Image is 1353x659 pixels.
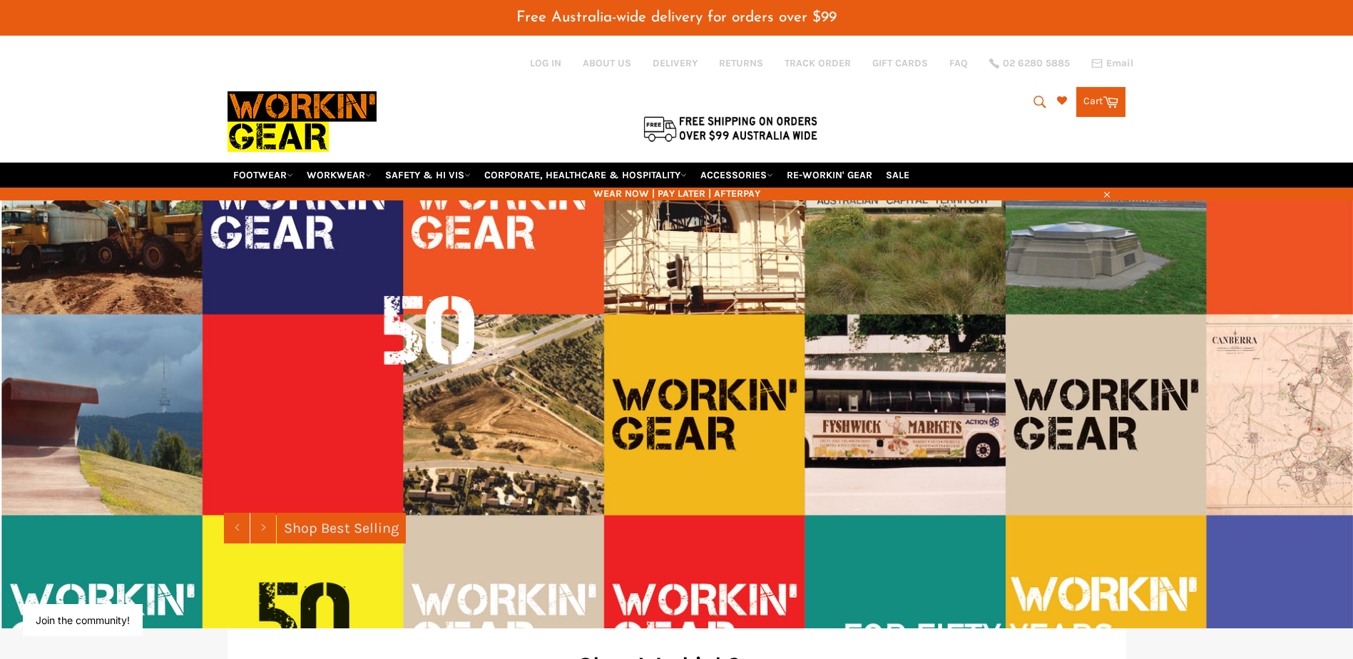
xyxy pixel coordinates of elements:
span: Email [1106,58,1133,68]
a: DELIVERY [653,56,698,70]
a: ABOUT US [583,56,631,70]
span: Free Australia-wide delivery for orders over $99 [516,10,837,25]
a: Cart [1076,87,1125,117]
a: RE-WORKIN' GEAR [781,163,878,188]
span: 02 6280 5885 [1003,58,1070,68]
a: ACCESSORIES [695,163,779,188]
img: Flat $9.95 shipping Australia wide [641,113,820,143]
a: CORPORATE, HEALTHCARE & HOSPITALITY [479,163,693,188]
a: SAFETY & HI VIS [379,163,476,188]
a: WORKWEAR [301,163,377,188]
a: GIFT CARDS [872,56,928,70]
a: TRACK ORDER [785,56,851,70]
button: Join the community! [36,614,130,626]
a: Log in [530,57,561,69]
img: Workin Gear leaders in Workwear, Safety Boots, PPE, Uniforms. Australia's No.1 in Workwear [228,81,377,162]
a: 02 6280 5885 [989,58,1070,68]
a: Email [1091,58,1133,69]
a: FAQ [949,56,968,70]
span: WEAR NOW | PAY LATER | AFTERPAY [228,187,1126,200]
a: RETURNS [719,56,763,70]
a: Shop Best Selling [277,513,406,543]
a: FOOTWEAR [228,163,299,188]
a: SALE [880,163,915,188]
